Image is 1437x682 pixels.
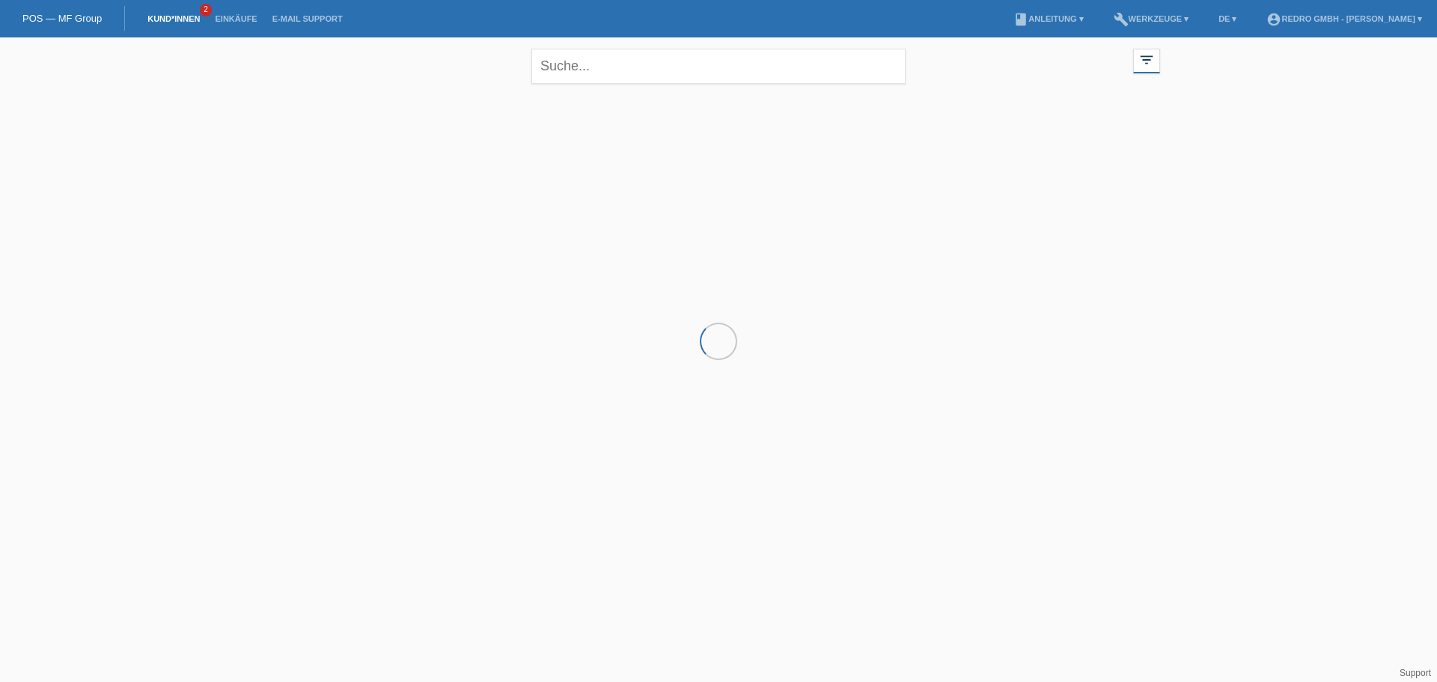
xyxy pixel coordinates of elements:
i: account_circle [1266,12,1281,27]
a: Support [1400,668,1431,678]
i: book [1013,12,1028,27]
a: account_circleRedro GmbH - [PERSON_NAME] ▾ [1259,14,1430,23]
a: POS — MF Group [22,13,102,24]
i: build [1114,12,1129,27]
input: Suche... [531,49,906,84]
a: bookAnleitung ▾ [1006,14,1090,23]
a: E-Mail Support [265,14,350,23]
a: buildWerkzeuge ▾ [1106,14,1197,23]
a: Einkäufe [207,14,264,23]
a: DE ▾ [1211,14,1244,23]
a: Kund*innen [140,14,207,23]
i: filter_list [1138,52,1155,68]
span: 2 [200,4,212,16]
